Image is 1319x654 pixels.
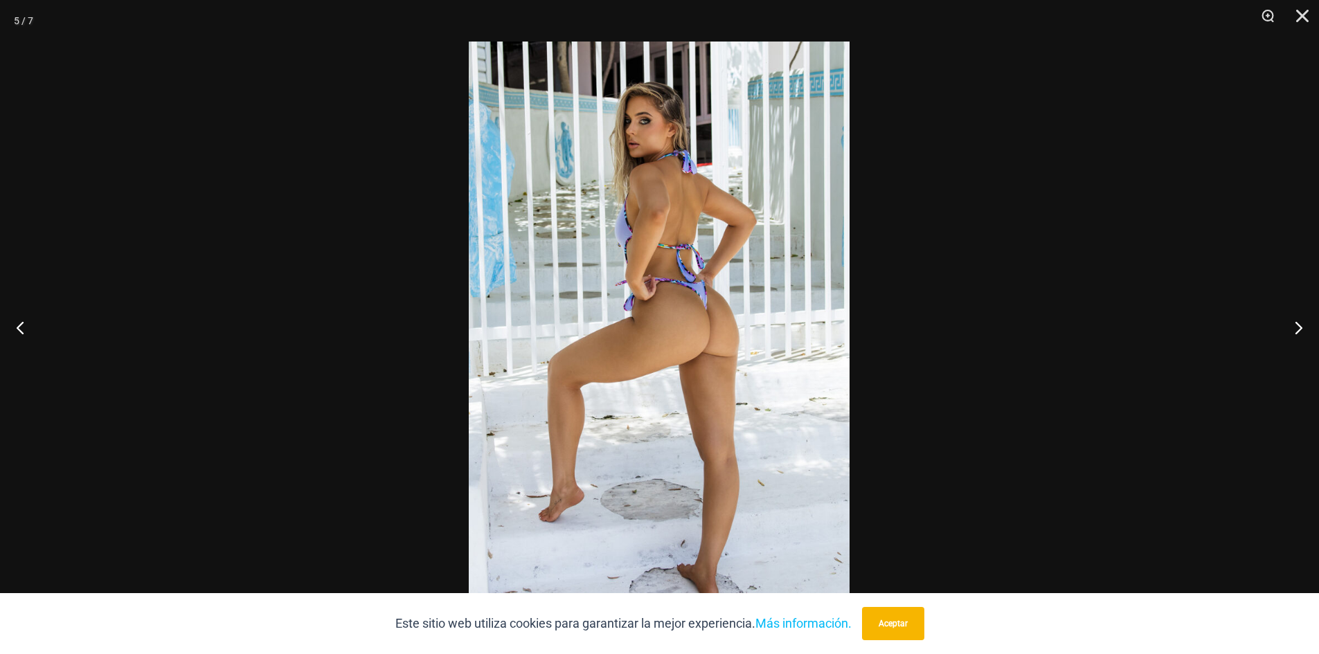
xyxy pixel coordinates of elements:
[395,616,755,630] font: Este sitio web utiliza cookies para garantizar la mejor experiencia.
[755,616,852,630] a: Más información.
[1267,293,1319,362] button: Próximo
[14,15,33,26] font: 5 / 7
[862,607,924,640] button: Aceptar
[879,619,908,628] font: Aceptar
[469,42,850,612] img: Traje de baño de una pieza Havana Club Purple Multi 820 05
